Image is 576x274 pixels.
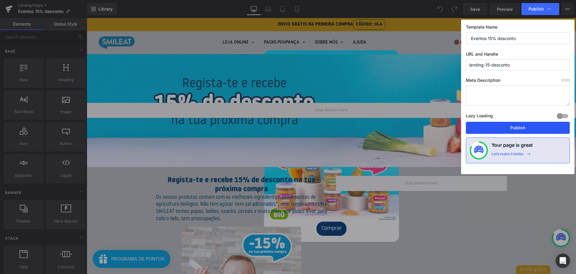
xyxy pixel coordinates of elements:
[466,51,570,59] label: URL and Handle
[466,112,493,122] label: Lazy Loading
[6,232,84,250] iframe: Button to open loyalty program pop-up
[529,6,544,12] span: Publish
[69,176,240,205] p: Os nossos produtos contam com os melhones ingredientes, provenientes de agricultura biológica. Nã...
[301,31,306,50] a: ×
[561,78,570,82] span: /320
[474,146,484,155] img: onboarding-status.svg
[556,254,570,268] div: Open Intercom Messenger
[561,78,563,82] span: 0
[466,122,570,134] button: Publish
[491,141,533,152] h4: Your page is great
[466,78,570,85] label: Meta Description
[69,184,240,203] span: Na SMILEAT temos papas, boiões, snacks, cereais e muito mais, que podes levar para todo o lado, s...
[491,152,524,159] div: Let’s make it better
[466,24,570,32] label: Template Name
[69,158,240,176] h1: Regista-te e recebe 15% de desconto na tua próxima compra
